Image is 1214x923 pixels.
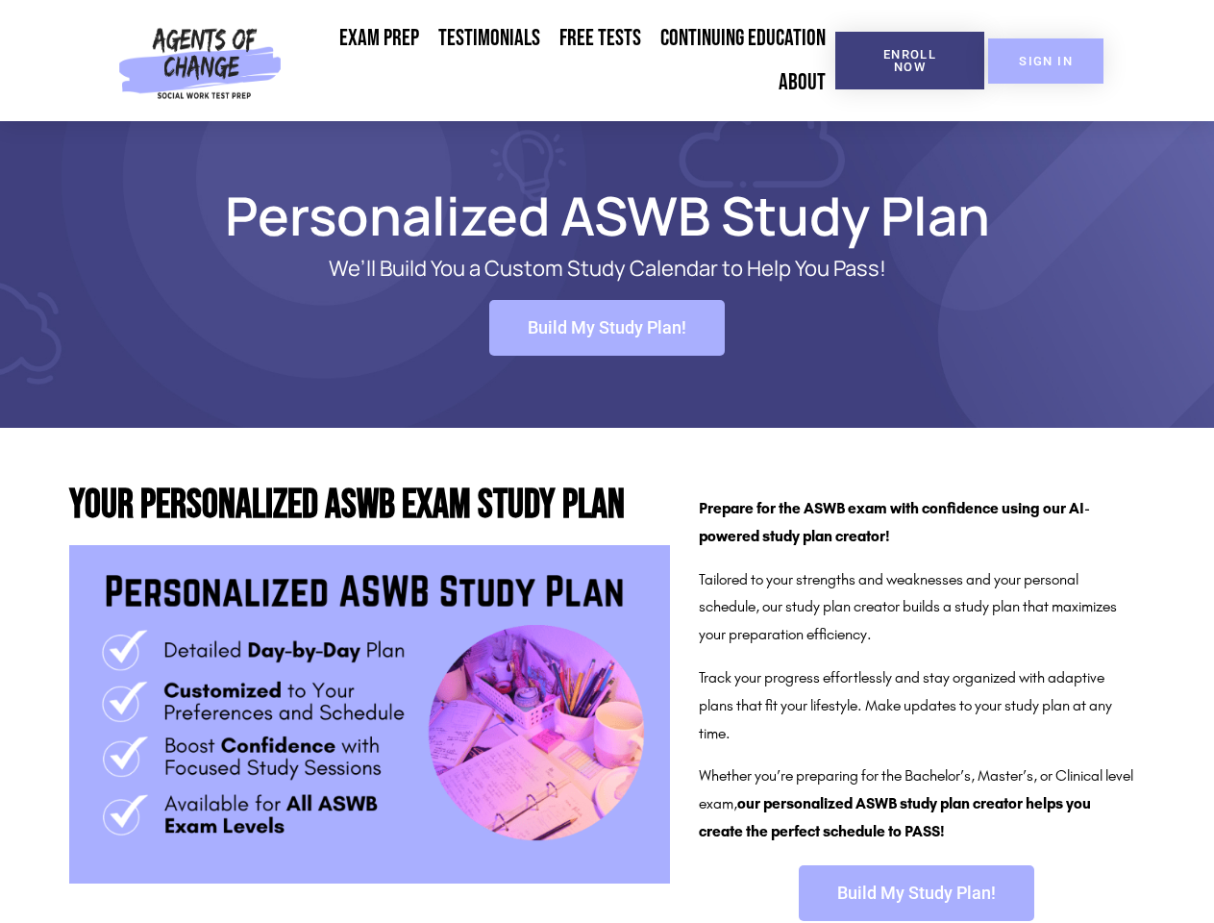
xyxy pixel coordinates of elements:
a: Free Tests [550,16,651,61]
a: Exam Prep [330,16,429,61]
nav: Menu [289,16,835,105]
strong: Prepare for the ASWB exam with confidence using our AI-powered study plan creator! [699,499,1090,545]
span: SIGN IN [1019,55,1073,67]
h1: Personalized ASWB Study Plan [60,193,1155,237]
a: Enroll Now [835,32,984,89]
a: SIGN IN [988,38,1103,84]
a: Build My Study Plan! [799,865,1034,921]
a: About [769,61,835,105]
span: Enroll Now [866,48,954,73]
h2: Your Personalized ASWB Exam Study Plan [69,486,670,526]
a: Build My Study Plan! [489,300,725,356]
p: Track your progress effortlessly and stay organized with adaptive plans that fit your lifestyle. ... [699,664,1135,747]
span: Build My Study Plan! [837,885,996,902]
span: Build My Study Plan! [528,319,686,337]
p: Whether you’re preparing for the Bachelor’s, Master’s, or Clinical level exam, [699,762,1135,845]
a: Testimonials [429,16,550,61]
a: Continuing Education [651,16,835,61]
p: We’ll Build You a Custom Study Calendar to Help You Pass! [136,257,1078,281]
p: Tailored to your strengths and weaknesses and your personal schedule, our study plan creator buil... [699,566,1135,649]
b: our personalized ASWB study plan creator helps you create the perfect schedule to PASS! [699,794,1091,840]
